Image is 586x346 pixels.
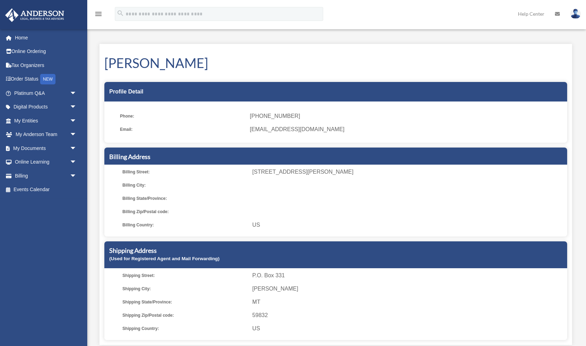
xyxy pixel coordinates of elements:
span: Shipping Zip/Postal code: [123,310,247,320]
span: arrow_drop_down [70,141,84,156]
span: Billing City: [123,180,247,190]
small: (Used for Registered Agent and Mail Forwarding) [109,256,220,261]
span: Shipping State/Province: [123,297,247,307]
span: Billing State/Province: [123,194,247,203]
a: Online Ordering [5,45,87,59]
span: US [252,324,565,333]
span: arrow_drop_down [70,86,84,100]
span: arrow_drop_down [70,169,84,183]
span: Billing Country: [123,220,247,230]
h5: Billing Address [109,152,562,161]
span: Billing Zip/Postal code: [123,207,247,217]
a: Online Learningarrow_drop_down [5,155,87,169]
a: My Anderson Teamarrow_drop_down [5,128,87,142]
a: Tax Organizers [5,58,87,72]
span: Shipping Street: [123,271,247,280]
a: menu [94,12,103,18]
span: [EMAIL_ADDRESS][DOMAIN_NAME] [250,125,562,134]
div: NEW [40,74,55,84]
a: Events Calendar [5,183,87,197]
img: Anderson Advisors Platinum Portal [3,8,66,22]
span: 59832 [252,310,565,320]
span: Shipping City: [123,284,247,294]
a: Order StatusNEW [5,72,87,86]
div: Profile Detail [104,82,567,101]
a: Billingarrow_drop_down [5,169,87,183]
span: Phone: [120,111,245,121]
span: P.O. Box 331 [252,271,565,280]
span: MT [252,297,565,307]
span: arrow_drop_down [70,100,84,114]
h1: [PERSON_NAME] [104,54,567,72]
span: arrow_drop_down [70,155,84,170]
a: My Documentsarrow_drop_down [5,141,87,155]
i: search [117,9,124,17]
span: [PHONE_NUMBER] [250,111,562,121]
span: arrow_drop_down [70,128,84,142]
a: Platinum Q&Aarrow_drop_down [5,86,87,100]
a: Home [5,31,87,45]
span: [STREET_ADDRESS][PERSON_NAME] [252,167,565,177]
span: Shipping Country: [123,324,247,333]
h5: Shipping Address [109,246,562,255]
span: Billing Street: [123,167,247,177]
img: User Pic [570,9,581,19]
span: US [252,220,565,230]
a: Digital Productsarrow_drop_down [5,100,87,114]
span: [PERSON_NAME] [252,284,565,294]
a: My Entitiesarrow_drop_down [5,114,87,128]
span: Email: [120,125,245,134]
i: menu [94,10,103,18]
span: arrow_drop_down [70,114,84,128]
